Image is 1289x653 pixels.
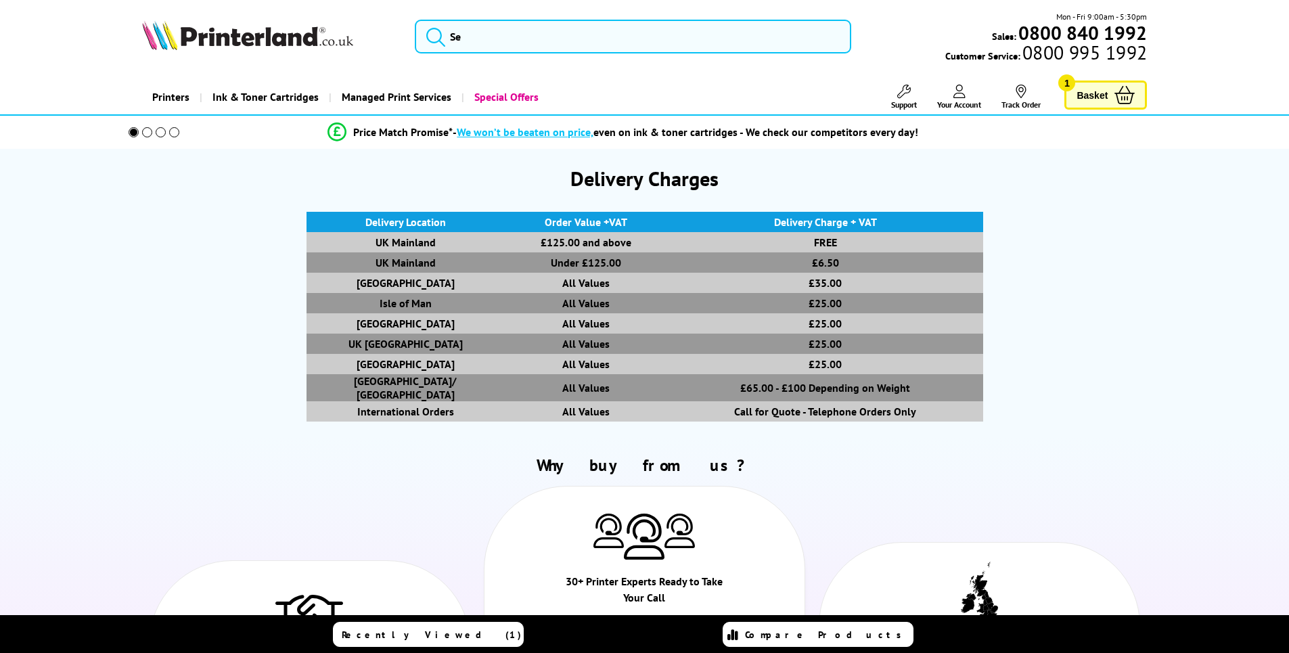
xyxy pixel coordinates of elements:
strong: [GEOGRAPHIC_DATA]/ [GEOGRAPHIC_DATA] [354,374,457,401]
a: Recently Viewed (1) [333,622,524,647]
strong: £125.00 and above [541,235,631,249]
strong: [GEOGRAPHIC_DATA] [357,276,455,290]
div: Mon - Fri 9:00am - 5.30pm [484,612,805,636]
strong: International Orders [357,405,454,418]
div: - even on ink & toner cartridges - We check our competitors every day! [453,125,918,139]
li: modal_Promise [110,120,1137,144]
span: 0800 995 1992 [1020,46,1147,59]
a: Special Offers [461,80,549,114]
a: Printers [142,80,200,114]
img: Printerland Logo [142,20,353,50]
strong: FREE [814,235,837,249]
strong: £65.00 - £100 Depending on Weight [740,381,910,395]
a: Managed Print Services [329,80,461,114]
strong: £6.50 [812,256,839,269]
span: 1 [1058,74,1075,91]
span: Basket [1077,86,1108,104]
span: Your Account [937,99,981,110]
strong: All Values [562,337,610,351]
strong: £25.00 [809,357,842,371]
img: Printer Experts [624,514,664,560]
strong: £25.00 [809,296,842,310]
span: Customer Service: [945,46,1147,62]
span: Recently Viewed (1) [342,629,522,641]
strong: All Values [562,296,610,310]
strong: Delivery Location [365,215,446,229]
a: 0800 840 1992 [1016,26,1147,39]
div: 30+ Printer Experts Ready to Take Your Call [564,573,725,612]
strong: UK Mainland [376,235,436,249]
span: Price Match Promise* [353,125,453,139]
strong: [GEOGRAPHIC_DATA] [357,317,455,330]
a: Basket 1 [1064,81,1147,110]
strong: All Values [562,357,610,371]
strong: £25.00 [809,317,842,330]
strong: £35.00 [809,276,842,290]
strong: Call for Quote - Telephone Orders Only [734,405,916,418]
strong: All Values [562,381,610,395]
b: 0800 840 1992 [1018,20,1147,45]
a: Track Order [1001,85,1041,110]
a: Printerland Logo [142,20,399,53]
strong: Isle of Man [380,296,432,310]
h1: Delivery Charges [142,165,1148,192]
strong: UK Mainland [376,256,436,269]
input: Se [415,20,851,53]
a: Ink & Toner Cartridges [200,80,329,114]
strong: All Values [562,405,610,418]
span: We won’t be beaten on price, [457,125,593,139]
strong: £25.00 [809,337,842,351]
span: Ink & Toner Cartridges [212,80,319,114]
strong: Under £125.00 [551,256,621,269]
strong: [GEOGRAPHIC_DATA] [357,357,455,371]
strong: UK [GEOGRAPHIC_DATA] [348,337,463,351]
img: UK tax payer [961,562,998,624]
strong: Delivery Charge + VAT [774,215,877,229]
span: Compare Products [745,629,909,641]
a: Support [891,85,917,110]
strong: All Values [562,276,610,290]
img: Printer Experts [593,514,624,548]
h2: Why buy from us? [142,455,1148,476]
span: Mon - Fri 9:00am - 5:30pm [1056,10,1147,23]
strong: All Values [562,317,610,330]
img: Trusted Service [275,588,343,642]
a: Compare Products [723,622,913,647]
strong: Order Value +VAT [545,215,627,229]
img: Printer Experts [664,514,695,548]
a: Your Account [937,85,981,110]
span: Support [891,99,917,110]
span: Sales: [992,30,1016,43]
